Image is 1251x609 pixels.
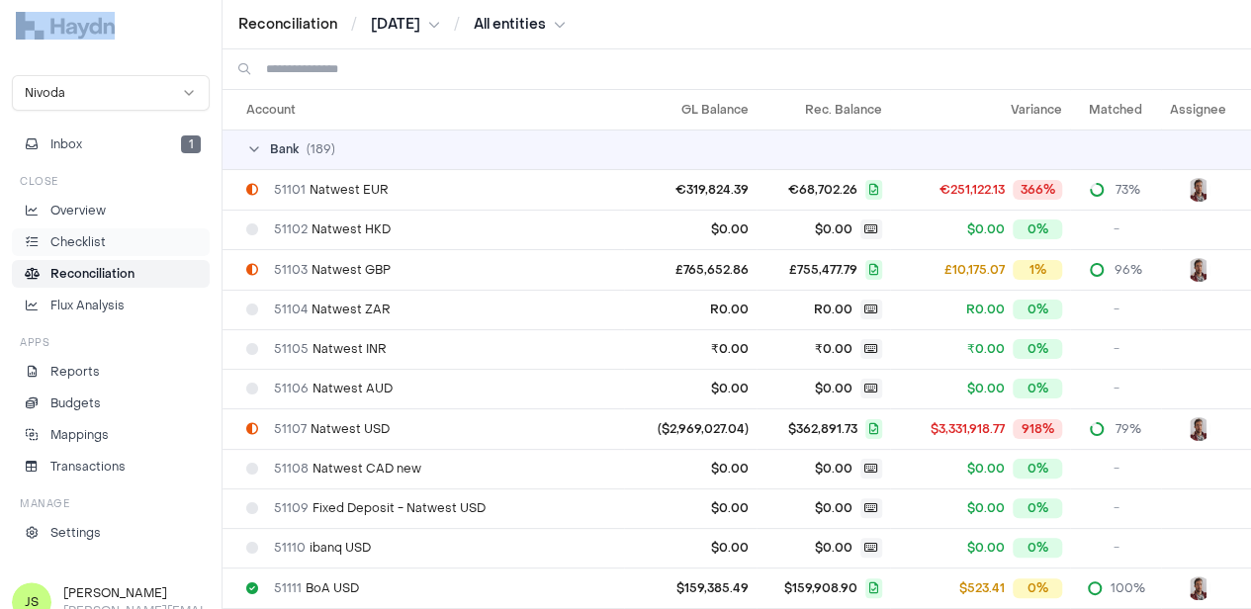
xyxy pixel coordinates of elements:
[815,500,852,516] span: $0.00
[624,249,757,290] td: £765,652.86
[371,15,420,35] span: [DATE]
[1013,379,1062,398] div: 0%
[12,421,210,449] a: Mappings
[274,580,302,596] span: 51111
[20,496,69,511] h3: Manage
[238,15,337,35] a: Reconciliation
[274,221,391,237] span: Natwest HKD
[307,141,335,157] span: ( 189 )
[270,141,299,157] span: Bank
[12,260,210,288] a: Reconciliation
[1013,538,1062,558] div: 0%
[815,540,852,556] span: $0.00
[815,341,852,357] span: ₹0.00
[1013,219,1062,239] div: 0%
[1113,302,1118,317] span: -
[967,341,1005,357] span: ₹0.00
[624,488,757,528] td: $0.00
[274,182,306,198] span: 51101
[624,90,757,130] th: GL Balance
[274,461,421,477] span: Natwest CAD new
[50,426,109,444] p: Mappings
[784,580,857,596] span: $159,908.90
[274,580,359,596] span: BoA USD
[1187,576,1210,600] img: JP Smit
[50,394,101,412] p: Budgets
[967,381,1005,396] span: $0.00
[624,329,757,369] td: ₹0.00
[50,135,82,153] span: Inbox
[274,341,309,357] span: 51105
[274,182,389,198] span: Natwest EUR
[624,449,757,488] td: $0.00
[1113,381,1118,396] span: -
[12,292,210,319] a: Flux Analysis
[274,461,309,477] span: 51108
[450,14,464,34] span: /
[12,519,210,547] a: Settings
[624,567,757,608] td: $159,385.49
[757,90,890,130] th: Rec. Balance
[1187,258,1210,282] img: JP Smit
[50,458,126,476] p: Transactions
[815,461,852,477] span: $0.00
[1070,90,1162,130] th: Matched
[20,335,49,350] h3: Apps
[624,408,757,449] td: ($2,969,027.04)
[474,15,566,35] button: All entities
[274,221,308,237] span: 51102
[1113,182,1142,198] span: 73%
[624,169,757,210] td: €319,824.39
[63,584,210,602] h3: [PERSON_NAME]
[967,461,1005,477] span: $0.00
[624,369,757,408] td: $0.00
[1013,419,1062,439] div: 918%
[815,381,852,396] span: $0.00
[181,135,201,153] span: 1
[12,228,210,256] a: Checklist
[967,540,1005,556] span: $0.00
[274,381,393,396] span: Natwest AUD
[274,302,308,317] span: 51104
[814,302,852,317] span: R0.00
[274,500,309,516] span: 51109
[371,15,440,35] button: [DATE]
[624,210,757,249] td: $0.00
[274,421,307,437] span: 51107
[890,90,1070,130] th: Variance
[274,421,390,437] span: Natwest USD
[12,390,210,417] a: Budgets
[1013,459,1062,478] div: 0%
[274,341,387,357] span: Natwest INR
[1187,178,1210,202] img: JP Smit
[1113,341,1118,357] span: -
[474,15,546,35] span: All entities
[50,265,134,283] p: Reconciliation
[939,182,1005,198] span: €251,122.13
[1113,461,1118,477] span: -
[815,221,852,237] span: $0.00
[274,302,391,317] span: Natwest ZAR
[1113,262,1142,278] span: 96%
[1013,498,1062,518] div: 0%
[274,262,391,278] span: Natwest GBP
[50,297,125,314] p: Flux Analysis
[967,221,1005,237] span: $0.00
[223,90,624,130] th: Account
[959,580,1005,596] span: $523.41
[347,14,361,34] span: /
[238,15,566,35] nav: breadcrumb
[788,182,857,198] span: €68,702.26
[1113,421,1142,437] span: 79%
[274,500,486,516] span: Fixed Deposit - Natwest USD
[50,524,101,542] p: Settings
[789,262,857,278] span: £755,477.79
[1013,339,1062,359] div: 0%
[12,358,210,386] a: Reports
[967,500,1005,516] span: $0.00
[788,421,857,437] span: $362,891.73
[12,130,210,158] button: Inbox1
[20,174,58,189] h3: Close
